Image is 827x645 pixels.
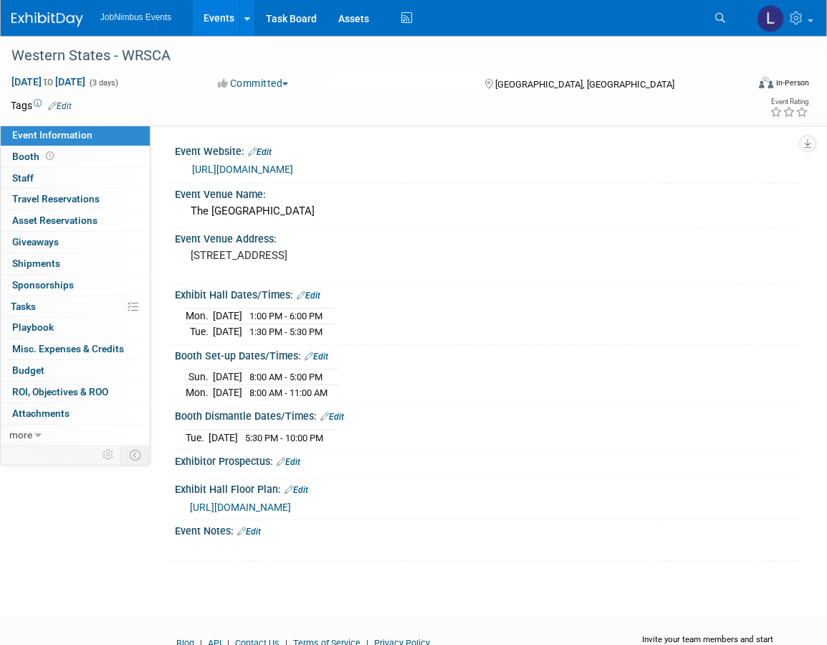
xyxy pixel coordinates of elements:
[175,479,798,497] div: Exhibit Hall Floor Plan:
[1,146,150,167] a: Booth
[11,301,36,312] span: Tasks
[175,520,798,539] div: Event Notes:
[186,309,213,324] td: Mon.
[1,189,150,209] a: Travel Reservations
[495,79,674,90] span: [GEOGRAPHIC_DATA], [GEOGRAPHIC_DATA]
[1,339,150,359] a: Misc. Expenses & Credits
[1,210,150,231] a: Asset Reservations
[248,147,272,157] a: Edit
[12,236,59,248] span: Giveaways
[186,385,213,400] td: Mon.
[277,457,300,467] a: Edit
[305,352,328,362] a: Edit
[213,369,242,385] td: [DATE]
[12,279,74,291] span: Sponsorships
[192,164,293,175] a: [URL][DOMAIN_NAME]
[213,309,242,324] td: [DATE]
[759,77,773,88] img: Format-Inperson.png
[285,485,308,495] a: Edit
[12,364,44,376] span: Budget
[43,151,57,161] span: Booth not reserved yet
[320,412,344,422] a: Edit
[11,12,83,27] img: ExhibitDay
[1,317,150,338] a: Playbook
[175,228,798,246] div: Event Venue Address:
[213,385,242,400] td: [DATE]
[175,184,798,202] div: Event Venue Name:
[237,527,261,537] a: Edit
[1,232,150,253] a: Giveaways
[11,98,72,113] td: Tags
[48,101,72,111] a: Edit
[1,382,150,402] a: ROI, Objectives & ROO
[100,12,171,22] span: JobNimbus Events
[249,387,328,398] span: 8:00 AM - 11:00 AM
[249,326,322,337] span: 1:30 PM - 5:30 PM
[186,324,213,339] td: Tue.
[11,75,86,88] span: [DATE] [DATE]
[42,76,55,88] span: to
[12,258,60,269] span: Shipments
[175,141,798,159] div: Event Website:
[175,284,798,303] div: Exhibit Hall Dates/Times:
[249,372,322,382] span: 8:00 AM - 5:00 PM
[12,151,57,162] span: Booth
[12,129,92,141] span: Event Information
[12,343,124,354] span: Misc. Expenses & Credits
[245,433,323,443] span: 5:30 PM - 10:00 PM
[213,76,294,90] button: Committed
[1,360,150,381] a: Budget
[1,425,150,446] a: more
[757,5,784,32] img: Laly Matos
[191,249,419,262] pre: [STREET_ADDRESS]
[175,345,798,364] div: Booth Set-up Dates/Times:
[1,403,150,424] a: Attachments
[1,125,150,146] a: Event Information
[12,321,54,333] span: Playbook
[12,408,70,419] span: Attachments
[186,200,788,222] div: The [GEOGRAPHIC_DATA]
[96,446,121,464] td: Personalize Event Tab Strip
[88,78,118,88] span: (3 days)
[9,429,32,441] span: more
[213,324,242,339] td: [DATE]
[12,172,34,184] span: Staff
[1,253,150,274] a: Shipments
[186,369,213,385] td: Sun.
[1,296,150,317] a: Tasks
[775,77,809,88] div: In-Person
[770,98,808,105] div: Event Rating
[209,430,238,445] td: [DATE]
[249,311,322,321] span: 1:00 PM - 6:00 PM
[1,168,150,189] a: Staff
[175,451,798,469] div: Exhibitor Prospectus:
[685,75,809,96] div: Event Format
[186,430,209,445] td: Tue.
[190,502,291,513] a: [URL][DOMAIN_NAME]
[6,43,731,69] div: Western States - WRSCA
[297,291,320,301] a: Edit
[12,193,100,204] span: Travel Reservations
[12,215,97,226] span: Asset Reservations
[175,405,798,424] div: Booth Dismantle Dates/Times:
[12,386,108,397] span: ROI, Objectives & ROO
[121,446,150,464] td: Toggle Event Tabs
[1,275,150,296] a: Sponsorships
